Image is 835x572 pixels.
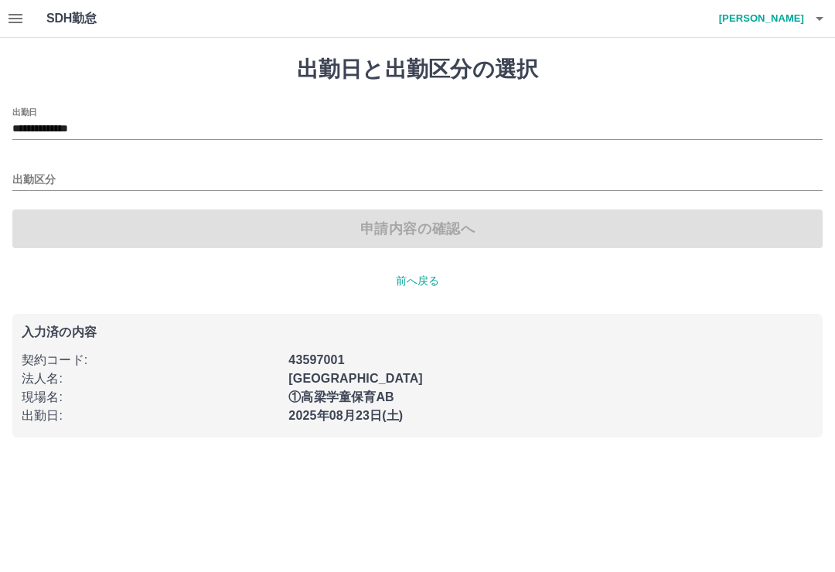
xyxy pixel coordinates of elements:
[22,388,279,407] p: 現場名 :
[12,273,823,289] p: 前へ戻る
[288,409,403,422] b: 2025年08月23日(土)
[22,326,813,339] p: 入力済の内容
[288,390,394,403] b: ①高梁学童保育AB
[12,106,37,117] label: 出勤日
[12,56,823,83] h1: 出勤日と出勤区分の選択
[22,351,279,369] p: 契約コード :
[22,407,279,425] p: 出勤日 :
[22,369,279,388] p: 法人名 :
[288,372,423,385] b: [GEOGRAPHIC_DATA]
[288,353,344,366] b: 43597001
